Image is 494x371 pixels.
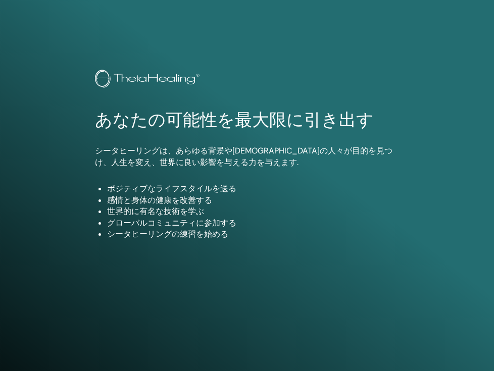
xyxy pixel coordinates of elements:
li: グローバルコミュニティに参加する [107,218,399,229]
h1: あなたの可能性を最大限に引き出す [95,110,399,131]
p: シータヒーリングは、あらゆる背景や[DEMOGRAPHIC_DATA]の人々が目的を見つけ、人生を変え、世界に良い影響を与える力を与えます. [95,145,399,168]
li: シータヒーリングの練習を始める [107,229,399,240]
li: 世界的に有名な技術を学ぶ [107,206,399,217]
li: ポジティブなライフスタイルを送る [107,183,399,194]
li: 感情と身体の健康を改善する [107,195,399,206]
